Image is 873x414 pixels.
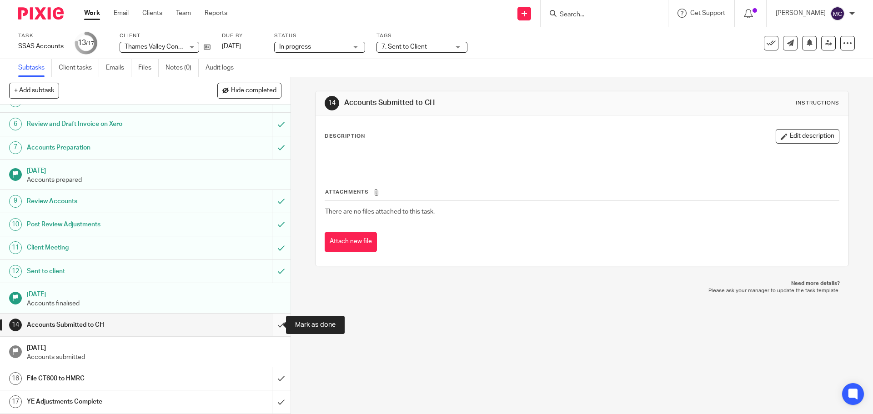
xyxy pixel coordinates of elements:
[344,98,602,108] h1: Accounts Submitted to CH
[114,9,129,18] a: Email
[27,141,184,155] h1: Accounts Preparation
[120,32,211,40] label: Client
[27,175,281,185] p: Accounts prepared
[27,353,281,362] p: Accounts submitted
[84,9,100,18] a: Work
[27,372,184,385] h1: File CT600 to HMRC
[78,38,94,48] div: 13
[9,372,22,385] div: 16
[9,141,22,154] div: 7
[231,87,276,95] span: Hide completed
[217,83,281,98] button: Hide completed
[9,118,22,130] div: 6
[9,395,22,408] div: 17
[776,9,826,18] p: [PERSON_NAME]
[830,6,845,21] img: svg%3E
[125,44,285,50] span: Thames Valley Constriction & Civil Engineering Ltd SSAS
[690,10,725,16] span: Get Support
[27,241,184,254] h1: Client Meeting
[18,59,52,77] a: Subtasks
[325,232,377,252] button: Attach new file
[325,96,339,110] div: 14
[27,264,184,278] h1: Sent to client
[27,395,184,409] h1: YE Adjustments Complete
[206,59,241,77] a: Audit logs
[796,100,839,107] div: Instructions
[166,59,199,77] a: Notes (0)
[9,265,22,278] div: 12
[381,44,427,50] span: 7. Sent to Client
[9,319,22,331] div: 14
[9,195,22,208] div: 9
[222,32,263,40] label: Due by
[27,318,184,332] h1: Accounts Submitted to CH
[325,209,435,215] span: There are no files attached to this task.
[9,83,59,98] button: + Add subtask
[18,42,64,51] div: SSAS Accounts
[776,129,839,144] button: Edit description
[376,32,467,40] label: Tags
[325,190,369,195] span: Attachments
[27,195,184,208] h1: Review Accounts
[142,9,162,18] a: Clients
[27,218,184,231] h1: Post Review Adjustments
[222,43,241,50] span: [DATE]
[27,288,281,299] h1: [DATE]
[138,59,159,77] a: Files
[86,41,94,46] small: /17
[27,117,184,131] h1: Review and Draft Invoice on Xero
[59,59,99,77] a: Client tasks
[205,9,227,18] a: Reports
[559,11,641,19] input: Search
[324,287,839,294] p: Please ask your manager to update the task template.
[9,241,22,254] div: 11
[27,341,281,353] h1: [DATE]
[324,280,839,287] p: Need more details?
[279,44,311,50] span: In progress
[18,32,64,40] label: Task
[274,32,365,40] label: Status
[9,218,22,231] div: 10
[18,7,64,20] img: Pixie
[106,59,131,77] a: Emails
[27,299,281,308] p: Accounts finalised
[176,9,191,18] a: Team
[27,164,281,175] h1: [DATE]
[325,133,365,140] p: Description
